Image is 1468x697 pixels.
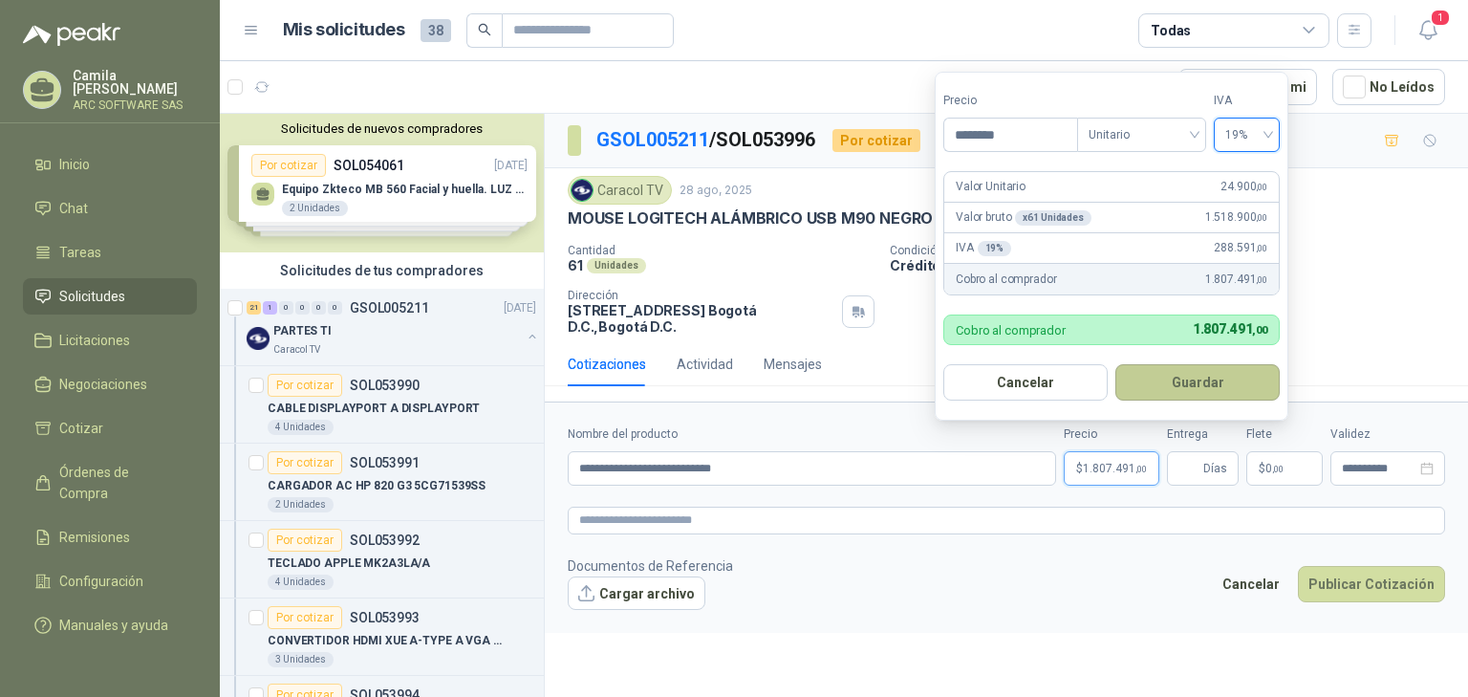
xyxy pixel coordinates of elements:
div: Solicitudes de nuevos compradoresPor cotizarSOL054061[DATE] Equipo Zkteco MB 560 Facial y huella.... [220,114,544,252]
p: Camila [PERSON_NAME] [73,69,197,96]
span: 24.900 [1220,178,1267,196]
p: CONVERTIDOR HDMI XUE A-TYPE A VGA AG6200 [268,632,506,650]
span: ,00 [1252,324,1267,337]
p: Cantidad [568,244,874,257]
div: Por cotizar [832,129,920,152]
div: Unidades [587,258,646,273]
span: 1.807.491 [1205,271,1267,289]
div: 19 % [978,241,1012,256]
p: [STREET_ADDRESS] Bogotá D.C. , Bogotá D.C. [568,302,834,335]
img: Company Logo [572,180,593,201]
p: SOL053992 [350,534,420,547]
button: Cancelar [1212,566,1290,602]
label: IVA [1214,92,1280,110]
div: 4 Unidades [268,420,334,435]
span: Remisiones [59,527,130,548]
span: Licitaciones [59,330,130,351]
label: Precio [943,92,1077,110]
a: Cotizar [23,410,197,447]
div: 0 [295,301,310,315]
span: Cotizar [59,418,103,439]
h1: Mis solicitudes [283,16,405,44]
span: 1.807.491 [1083,463,1147,474]
div: Por cotizar [268,451,342,474]
div: 2 Unidades [268,497,334,512]
a: Inicio [23,146,197,183]
button: Solicitudes de nuevos compradores [227,121,536,136]
p: 28 ago, 2025 [680,182,752,200]
span: Chat [59,198,88,219]
p: Cobro al comprador [956,271,1056,289]
div: Todas [1151,20,1191,41]
a: Configuración [23,563,197,599]
a: Por cotizarSOL053990CABLE DISPLAYPORT A DISPLAYPORT4 Unidades [220,366,544,444]
div: 1 [263,301,277,315]
button: Cargar archivo [568,577,705,611]
a: Chat [23,190,197,227]
p: Documentos de Referencia [568,555,733,577]
label: Nombre del producto [568,425,1056,444]
p: Cobro al comprador [956,324,1066,337]
div: Mensajes [764,354,822,375]
p: 61 [568,257,583,273]
p: $ 0,00 [1246,451,1323,486]
p: Condición de pago [890,244,1460,257]
span: Días [1203,452,1227,485]
p: Valor Unitario [956,178,1025,196]
p: SOL053993 [350,611,420,624]
div: 0 [312,301,326,315]
span: Negociaciones [59,374,147,395]
a: Tareas [23,234,197,271]
label: Entrega [1167,425,1239,444]
label: Precio [1064,425,1159,444]
label: Validez [1330,425,1445,444]
span: Manuales y ayuda [59,615,168,636]
div: Caracol TV [568,176,672,205]
button: Publicar Cotización [1298,566,1445,602]
a: Remisiones [23,519,197,555]
a: Negociaciones [23,366,197,403]
span: search [478,23,491,36]
span: 1 [1430,9,1451,27]
p: Dirección [568,289,834,302]
span: Órdenes de Compra [59,462,179,504]
a: 21 1 0 0 0 0 GSOL005211[DATE] Company LogoPARTES TICaracol TV [247,296,540,358]
button: Cancelar [943,364,1108,401]
span: ,00 [1256,212,1267,223]
p: SOL053991 [350,456,420,469]
div: Por cotizar [268,606,342,629]
button: Asignado a mi [1178,69,1317,105]
div: 0 [279,301,293,315]
button: 1 [1411,13,1445,48]
div: 0 [328,301,342,315]
span: ,00 [1256,182,1267,192]
a: Manuales y ayuda [23,607,197,643]
span: Tareas [59,242,101,263]
div: 3 Unidades [268,652,334,667]
span: 0 [1265,463,1284,474]
p: CABLE DISPLAYPORT A DISPLAYPORT [268,400,480,418]
button: No Leídos [1332,69,1445,105]
a: Órdenes de Compra [23,454,197,512]
span: ,00 [1256,243,1267,253]
div: Por cotizar [268,529,342,552]
span: 1.518.900 [1205,208,1267,227]
span: ,00 [1272,464,1284,474]
p: Valor bruto [956,208,1091,227]
p: PARTES TI [273,322,332,340]
div: 21 [247,301,261,315]
p: CARGADOR AC HP 820 G3 5CG71539SS [268,477,486,495]
span: 19% [1225,120,1268,149]
div: Solicitudes de tus compradores [220,252,544,289]
p: GSOL005211 [350,301,429,315]
div: Cotizaciones [568,354,646,375]
p: MOUSE LOGITECH ALÁMBRICO USB M90 NEGRO [568,208,933,229]
p: TECLADO APPLE MK2A3LA/A [268,555,430,573]
p: IVA [956,239,1011,257]
span: Unitario [1089,120,1195,149]
div: Por cotizar [268,374,342,397]
span: Inicio [59,154,90,175]
a: GSOL005211 [596,128,709,151]
label: Flete [1246,425,1323,444]
a: Por cotizarSOL053993CONVERTIDOR HDMI XUE A-TYPE A VGA AG62003 Unidades [220,599,544,676]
